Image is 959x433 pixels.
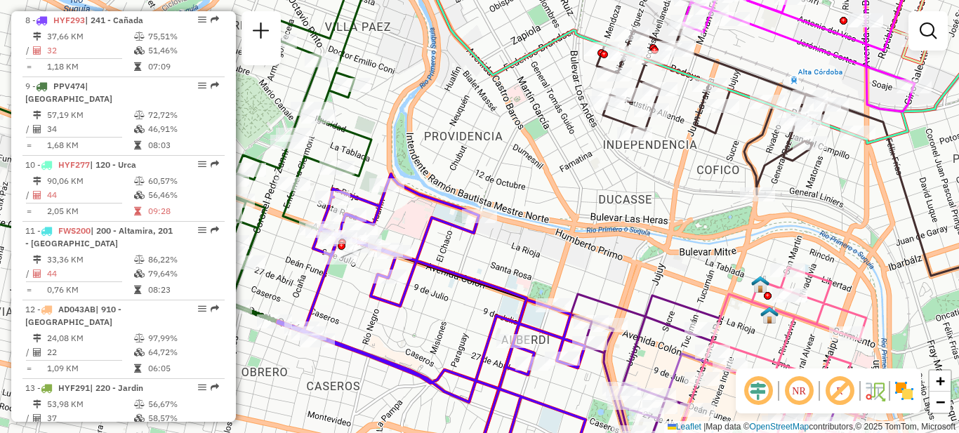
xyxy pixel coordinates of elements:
em: Opções [198,160,206,168]
td: = [25,60,32,74]
span: HYF291 [58,382,90,393]
td: 22 [46,345,133,359]
td: 51,46% [147,44,218,58]
td: 46,91% [147,122,218,136]
em: Opções [198,383,206,392]
td: 34 [46,122,133,136]
td: 09:28 [147,204,218,218]
td: 44 [46,267,133,281]
td: 58,57% [147,411,218,425]
td: 44 [46,188,133,202]
i: Tempo total em rota [134,141,141,149]
span: 9 - [25,81,112,104]
em: Rota exportada [211,305,219,313]
i: % de utilização do peso [134,255,145,264]
td: / [25,122,32,136]
i: Distância Total [33,400,41,408]
td: 32 [46,44,133,58]
em: Opções [198,15,206,24]
span: PPV474 [53,81,85,91]
td: 0,76 KM [46,283,133,297]
a: Zoom out [930,392,951,413]
span: 11 - [25,225,173,248]
td: 90,06 KM [46,174,133,188]
i: Distância Total [33,111,41,119]
em: Rota exportada [211,383,219,392]
em: Opções [198,305,206,313]
i: Tempo total em rota [134,207,141,215]
td: 1,68 KM [46,138,133,152]
span: HYF293 [53,15,85,25]
td: / [25,411,32,425]
td: 07:09 [147,60,218,74]
span: 8 - [25,15,143,25]
i: % de utilização da cubagem [134,191,145,199]
em: Opções [198,81,206,90]
em: Rota exportada [211,15,219,24]
img: UDC - Córdoba [760,306,779,324]
span: 10 - [25,159,136,170]
span: | [GEOGRAPHIC_DATA] [25,81,112,104]
em: Rota exportada [211,81,219,90]
i: Distância Total [33,32,41,41]
td: 06:05 [147,361,218,375]
td: 86,22% [147,253,218,267]
td: 2,05 KM [46,204,133,218]
em: Opções [198,226,206,234]
i: % de utilização da cubagem [134,269,145,278]
em: Rota exportada [211,226,219,234]
span: | 220 - Jardin [90,382,143,393]
td: 33,36 KM [46,253,133,267]
i: Distância Total [33,255,41,264]
td: / [25,188,32,202]
td: 64,72% [147,345,218,359]
td: = [25,204,32,218]
span: AD043AB [58,304,95,314]
span: | 241 - Cañada [85,15,143,25]
i: Total de Atividades [33,269,41,278]
i: % de utilização da cubagem [134,348,145,357]
i: Total de Atividades [33,191,41,199]
span: FWS200 [58,225,91,236]
i: % de utilização da cubagem [134,414,145,422]
span: Ocultar deslocamento [741,374,775,408]
td: 24,08 KM [46,331,133,345]
div: Map data © contributors,© 2025 TomTom, Microsoft [664,421,959,433]
td: 1,09 KM [46,361,133,375]
td: 53,98 KM [46,397,133,411]
td: 97,99% [147,331,218,345]
img: Exibir/Ocultar setores [893,380,915,402]
span: + [936,372,945,389]
i: Distância Total [33,334,41,342]
i: Tempo total em rota [134,286,141,294]
a: Leaflet [668,422,701,432]
td: / [25,345,32,359]
i: % de utilização da cubagem [134,125,145,133]
td: 60,57% [147,174,218,188]
i: Total de Atividades [33,125,41,133]
i: Total de Atividades [33,414,41,422]
a: Exibir filtros [914,17,942,45]
span: Exibir rótulo [823,374,857,408]
td: / [25,267,32,281]
i: Tempo total em rota [134,364,141,373]
span: | [703,422,706,432]
td: = [25,283,32,297]
i: Tempo total em rota [134,62,141,71]
i: % de utilização do peso [134,32,145,41]
i: % de utilização do peso [134,177,145,185]
span: 12 - [25,304,121,327]
img: Fluxo de ruas [864,380,886,402]
img: UDC Cordoba [751,275,769,293]
a: Zoom in [930,371,951,392]
span: | 200 - Altamira, 201 - [GEOGRAPHIC_DATA] [25,225,173,248]
i: Total de Atividades [33,46,41,55]
em: Rota exportada [211,160,219,168]
i: % de utilização do peso [134,111,145,119]
i: Distância Total [33,177,41,185]
td: 75,51% [147,29,218,44]
td: 57,19 KM [46,108,133,122]
td: / [25,44,32,58]
td: 08:23 [147,283,218,297]
i: % de utilização do peso [134,334,145,342]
